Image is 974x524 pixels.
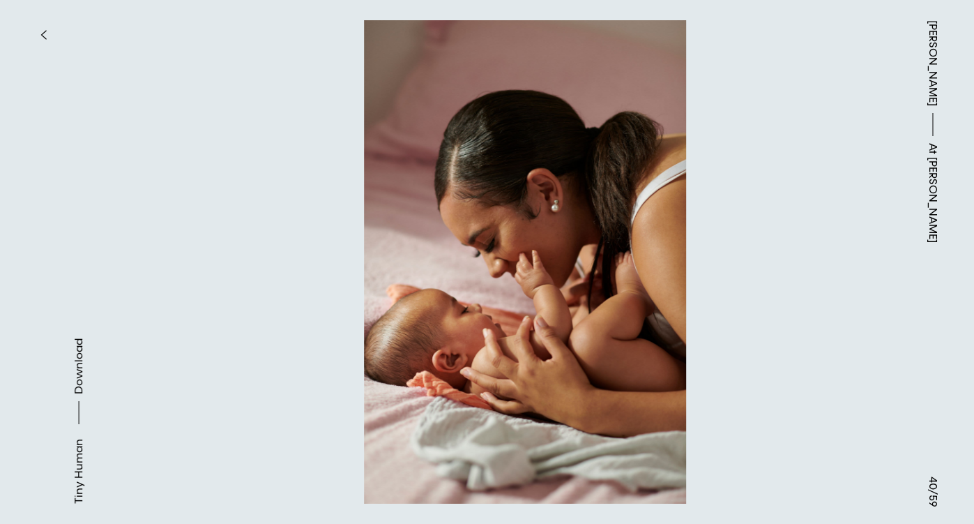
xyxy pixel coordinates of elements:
span: At [PERSON_NAME] [924,143,941,243]
button: Download asset [70,338,87,431]
a: [PERSON_NAME] [924,20,941,106]
div: Tiny Human [70,439,87,504]
span: Download [72,338,86,394]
